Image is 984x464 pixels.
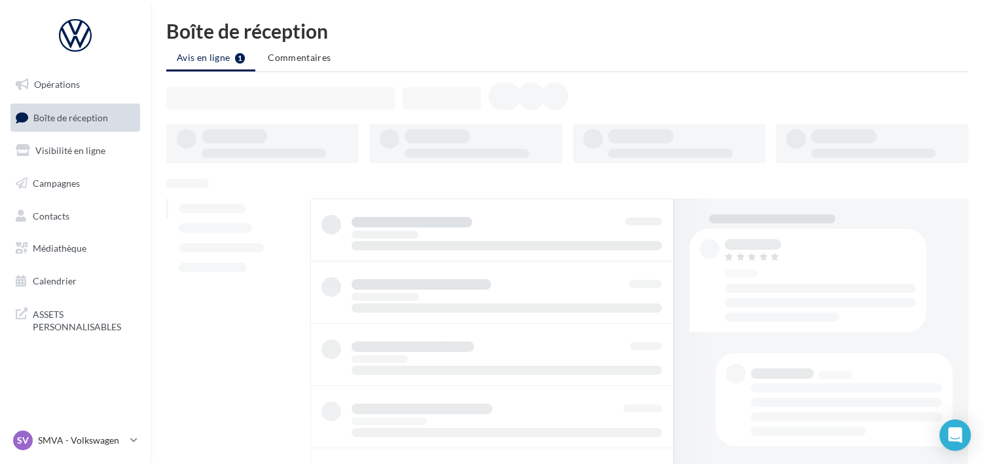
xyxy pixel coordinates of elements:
span: SV [17,434,29,447]
a: Médiathèque [8,235,143,262]
span: Contacts [33,210,69,221]
span: Visibilité en ligne [35,145,105,156]
span: Médiathèque [33,242,86,254]
a: Contacts [8,203,143,230]
a: Opérations [8,71,143,98]
a: SV SMVA - Volkswagen [10,428,140,453]
span: Campagnes [33,178,80,189]
span: ASSETS PERSONNALISABLES [33,305,135,334]
a: Visibilité en ligne [8,137,143,164]
a: Boîte de réception [8,104,143,132]
div: Open Intercom Messenger [939,419,971,451]
span: Boîte de réception [33,111,108,123]
a: Calendrier [8,267,143,295]
span: Commentaires [268,52,331,63]
a: ASSETS PERSONNALISABLES [8,300,143,339]
div: Boîte de réception [166,21,968,41]
a: Campagnes [8,170,143,197]
p: SMVA - Volkswagen [38,434,125,447]
span: Calendrier [33,275,77,286]
span: Opérations [34,79,80,90]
